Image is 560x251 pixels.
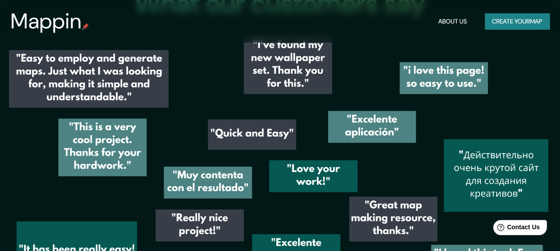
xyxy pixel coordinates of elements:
button: About Us [435,13,471,30]
iframe: Help widget launcher [481,216,550,241]
button: Create yourmap [485,13,549,30]
h3: Mappin [11,9,82,34]
img: mappin-pin [82,23,89,30]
